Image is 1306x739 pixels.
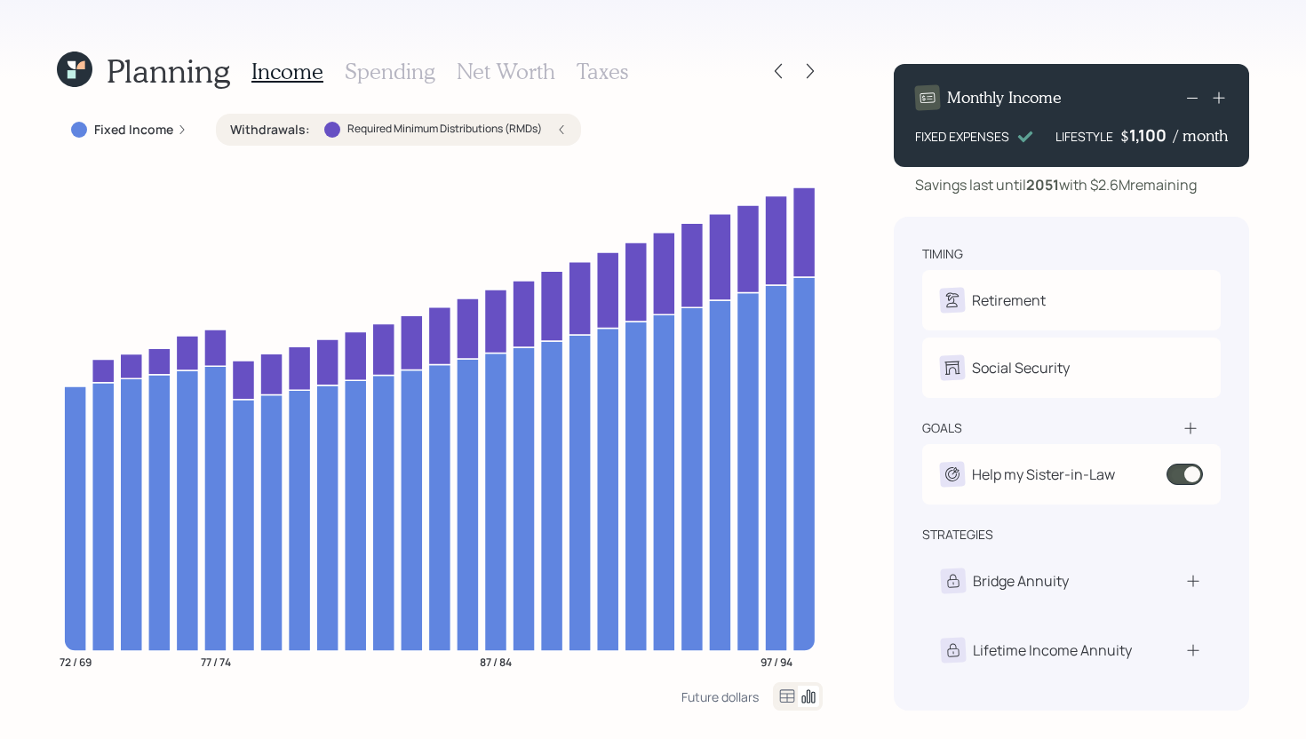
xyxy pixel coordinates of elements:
[230,121,310,139] label: Withdrawals :
[973,570,1069,592] div: Bridge Annuity
[761,654,792,669] tspan: 97 / 94
[972,357,1070,378] div: Social Security
[201,654,231,669] tspan: 77 / 74
[577,59,628,84] h3: Taxes
[107,52,230,90] h1: Planning
[1174,126,1228,146] h4: / month
[922,245,963,263] div: timing
[972,464,1115,485] div: Help my Sister-in-Law
[1055,127,1113,146] div: LIFESTYLE
[922,419,962,437] div: goals
[251,59,323,84] h3: Income
[457,59,555,84] h3: Net Worth
[94,121,173,139] label: Fixed Income
[60,654,92,669] tspan: 72 / 69
[1129,124,1174,146] div: 1,100
[915,174,1197,195] div: Savings last until with $2.6M remaining
[345,59,435,84] h3: Spending
[681,688,759,705] div: Future dollars
[347,122,542,137] label: Required Minimum Distributions (RMDs)
[973,640,1132,661] div: Lifetime Income Annuity
[922,526,993,544] div: strategies
[1026,175,1059,195] b: 2051
[972,290,1046,311] div: Retirement
[480,654,512,669] tspan: 87 / 84
[1120,126,1129,146] h4: $
[947,88,1062,107] h4: Monthly Income
[915,127,1009,146] div: FIXED EXPENSES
